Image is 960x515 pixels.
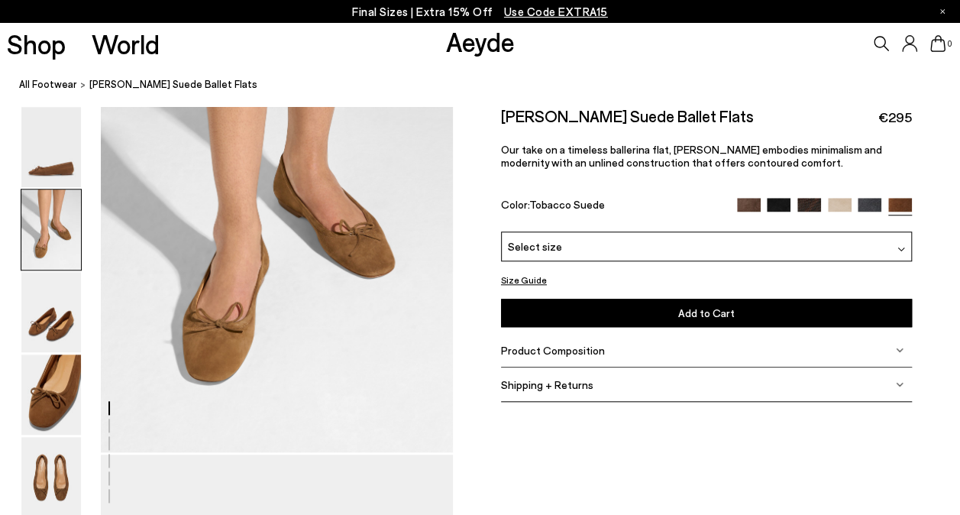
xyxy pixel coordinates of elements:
span: Navigate to /collections/ss25-final-sizes [504,5,608,18]
a: All Footwear [19,76,77,92]
h2: [PERSON_NAME] Suede Ballet Flats [501,106,754,125]
p: Final Sizes | Extra 15% Off [352,2,608,21]
span: Product Composition [501,344,605,357]
button: Size Guide [501,270,547,290]
img: Delfina Suede Ballet Flats - Image 1 [21,107,81,187]
span: Our take on a timeless ballerina flat, [PERSON_NAME] embodies minimalism and modernity with an un... [501,143,882,169]
nav: breadcrumb [19,64,960,106]
span: Tobacco Suede [529,198,605,211]
span: €295 [878,108,912,127]
span: Select size [508,238,562,254]
button: Add to Cart [501,299,912,327]
span: Shipping + Returns [501,378,593,391]
a: Shop [7,31,66,57]
span: [PERSON_NAME] Suede Ballet Flats [89,76,257,92]
img: svg%3E [897,245,905,253]
a: World [92,31,160,57]
img: svg%3E [896,346,903,354]
img: Delfina Suede Ballet Flats - Image 3 [21,272,81,352]
div: Color: [501,198,724,215]
span: 0 [945,40,953,48]
a: 0 [930,35,945,52]
a: Aeyde [446,25,515,57]
img: Delfina Suede Ballet Flats - Image 4 [21,355,81,435]
img: Delfina Suede Ballet Flats - Image 2 [21,189,81,270]
span: Add to Cart [678,306,735,319]
img: svg%3E [896,381,903,388]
